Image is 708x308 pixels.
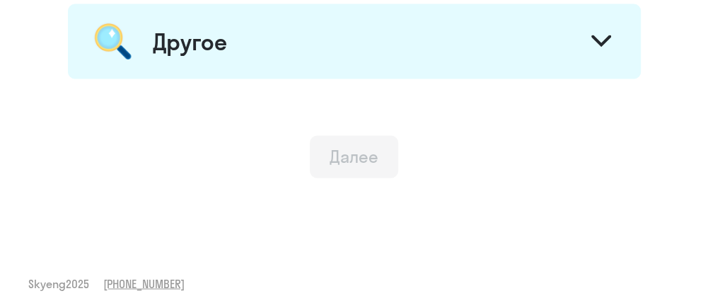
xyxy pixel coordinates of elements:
[28,275,89,291] span: Skyeng 2025
[310,135,398,178] button: Далее
[87,15,139,67] img: magnifier.png
[103,275,185,291] a: [PHONE_NUMBER]
[330,144,378,167] div: Далее
[153,27,227,55] div: Другое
